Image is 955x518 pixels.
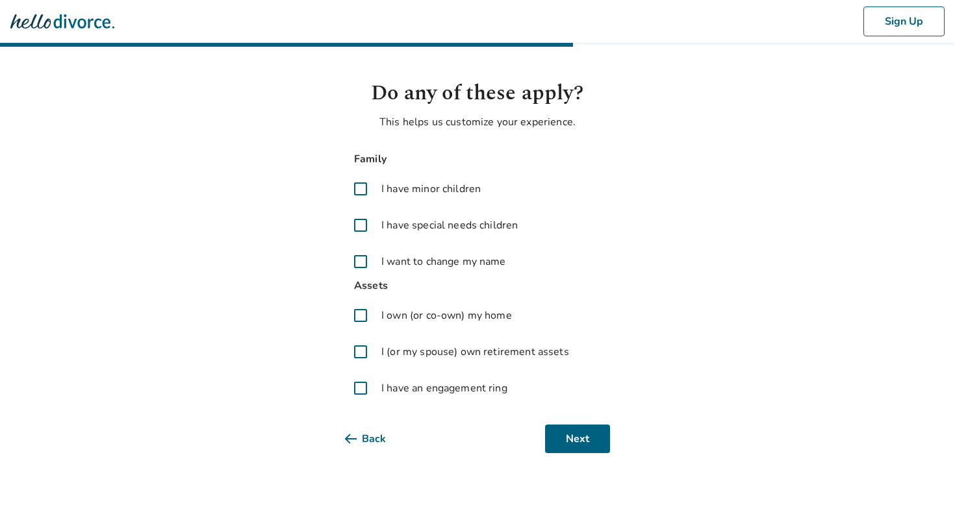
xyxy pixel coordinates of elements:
[381,308,512,323] span: I own (or co-own) my home
[345,277,610,295] span: Assets
[545,425,610,453] button: Next
[863,6,945,36] button: Sign Up
[381,254,506,269] span: I want to change my name
[345,78,610,109] h1: Do any of these apply?
[345,425,407,453] button: Back
[345,151,610,168] span: Family
[345,114,610,130] p: This helps us customize your experience.
[381,344,569,360] span: I (or my spouse) own retirement assets
[890,456,955,518] iframe: Chat Widget
[381,181,481,197] span: I have minor children
[381,380,507,396] span: I have an engagement ring
[10,8,114,34] img: Hello Divorce Logo
[381,217,518,233] span: I have special needs children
